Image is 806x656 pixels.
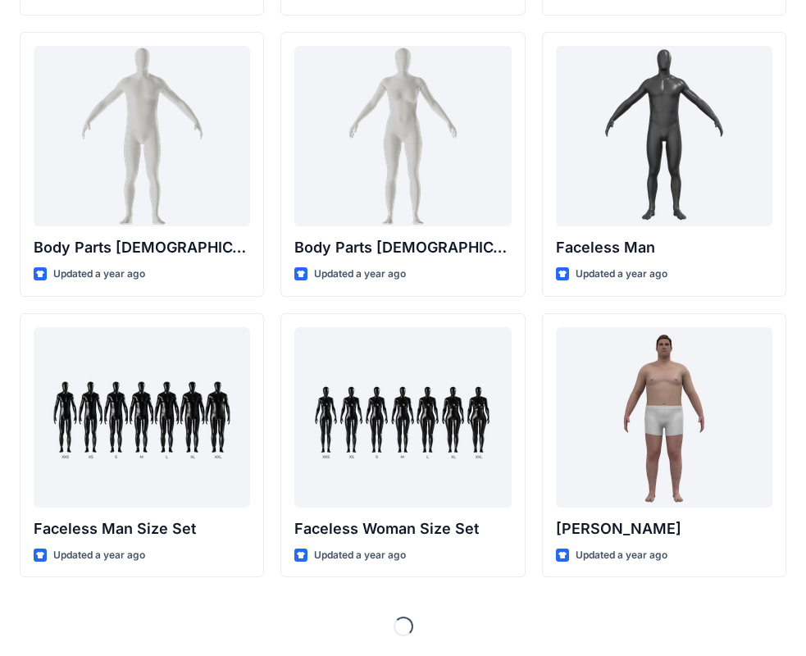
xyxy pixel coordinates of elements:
p: Faceless Man Size Set [34,517,250,540]
p: Faceless Woman Size Set [294,517,511,540]
p: [PERSON_NAME] [556,517,772,540]
a: Body Parts Female [294,46,511,226]
a: Body Parts Male [34,46,250,226]
p: Updated a year ago [576,547,667,564]
a: Faceless Man [556,46,772,226]
p: Body Parts [DEMOGRAPHIC_DATA] [294,236,511,259]
a: Joseph [556,327,772,508]
p: Updated a year ago [53,266,145,283]
p: Updated a year ago [53,547,145,564]
p: Body Parts [DEMOGRAPHIC_DATA] [34,236,250,259]
p: Updated a year ago [314,266,406,283]
a: Faceless Woman Size Set [294,327,511,508]
p: Faceless Man [556,236,772,259]
p: Updated a year ago [314,547,406,564]
p: Updated a year ago [576,266,667,283]
a: Faceless Man Size Set [34,327,250,508]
